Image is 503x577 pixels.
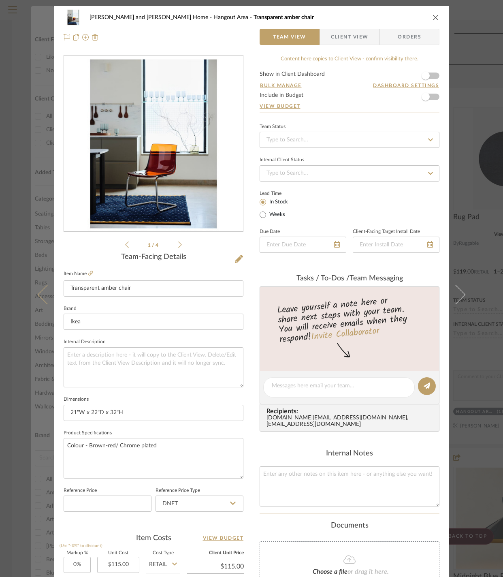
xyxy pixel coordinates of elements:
input: Enter Brand [64,314,243,330]
label: Item Name [64,270,93,277]
span: 1 [148,243,152,248]
div: Internal Notes [260,449,439,458]
a: View Budget [203,533,244,543]
span: 4 [156,243,160,248]
span: or drag it here. [347,568,389,575]
input: Enter the dimensions of this item [64,405,243,421]
input: Type to Search… [260,132,439,148]
span: Client View [331,29,368,45]
label: Product Specifications [64,431,112,435]
label: Unit Cost [97,551,139,555]
span: / [152,243,156,248]
span: Choose a file [313,568,347,575]
mat-radio-group: Select item type [260,197,301,220]
span: Hangout Area [213,15,254,20]
input: Enter Item Name [64,280,243,297]
div: Team-Facing Details [64,253,243,262]
div: Leave yourself a note here or share next steps with your team. You will receive emails when they ... [259,292,441,346]
label: Weeks [268,211,285,218]
label: Reference Price Type [156,489,200,493]
div: [DOMAIN_NAME][EMAIL_ADDRESS][DOMAIN_NAME] , [EMAIL_ADDRESS][DOMAIN_NAME] [266,415,436,428]
div: Item Costs [64,533,243,543]
span: Team View [273,29,306,45]
label: Dimensions [64,397,89,402]
label: In Stock [268,199,288,206]
a: Invite Collaborator [311,324,380,344]
span: Tasks / To-Dos / [296,275,350,282]
span: Orders [389,29,430,45]
input: Type to Search… [260,165,439,182]
img: 564fdf19-7b3e-44bf-a71d-7d0715b89e6f_48x40.jpg [64,9,83,26]
button: Bulk Manage [260,82,302,89]
div: Internal Client Status [260,158,304,162]
input: Enter Due Date [260,237,346,253]
label: Due Date [260,230,280,234]
div: Documents [260,521,439,530]
div: 0 [64,56,243,232]
label: Client Unit Price [187,551,244,555]
img: 564fdf19-7b3e-44bf-a71d-7d0715b89e6f_436x436.jpg [66,56,241,232]
span: [PERSON_NAME] and [PERSON_NAME] Home [90,15,213,20]
label: Lead Time [260,190,301,197]
label: Reference Price [64,489,97,493]
img: Remove from project [92,34,98,41]
div: team Messaging [260,274,439,283]
div: Team Status [260,125,286,129]
label: Brand [64,307,77,311]
div: Content here copies to Client View - confirm visibility there. [260,55,439,63]
span: Transparent amber chair [254,15,314,20]
label: Client-Facing Target Install Date [353,230,420,234]
label: Internal Description [64,340,106,344]
input: Enter Install Date [353,237,439,253]
a: View Budget [260,103,439,109]
span: Recipients: [266,408,436,415]
button: Dashboard Settings [373,82,439,89]
button: close [432,14,439,21]
label: Cost Type [146,551,180,555]
label: Markup % [64,551,91,555]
